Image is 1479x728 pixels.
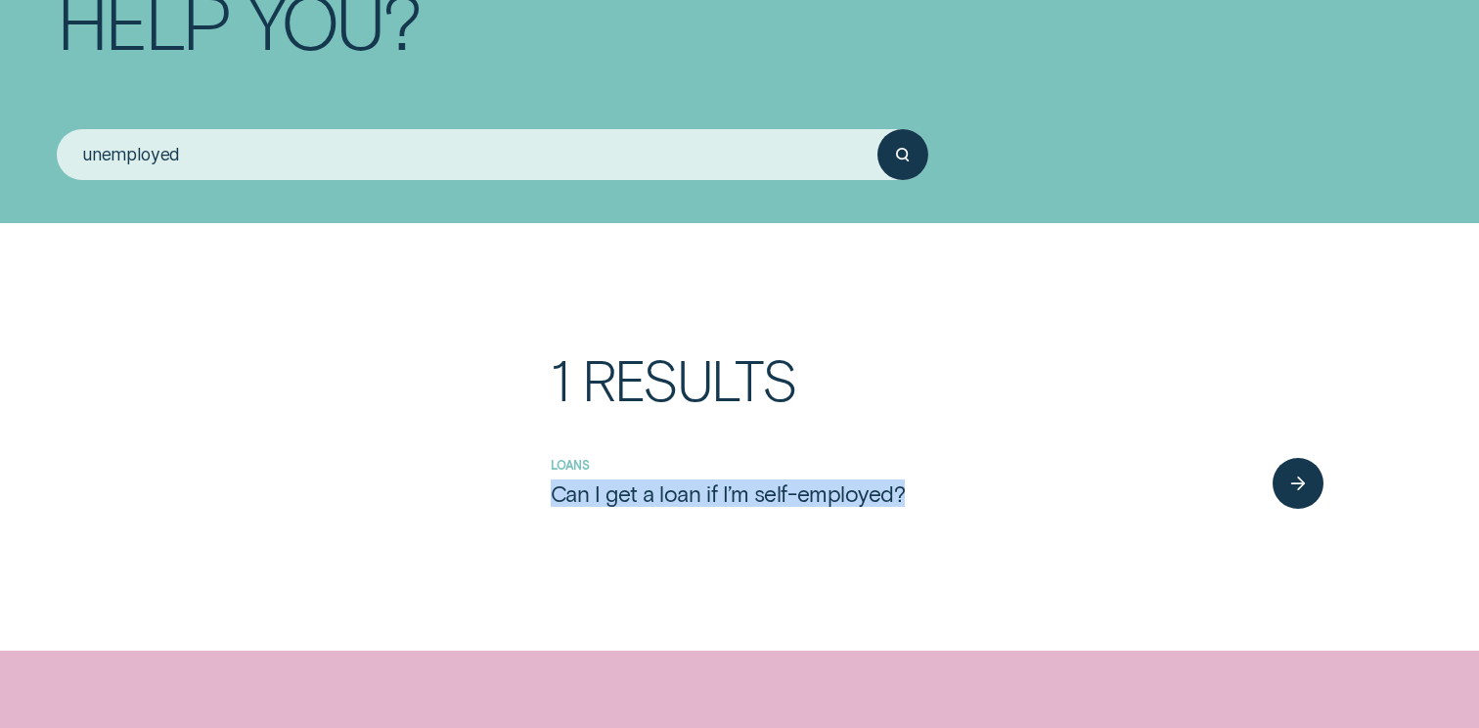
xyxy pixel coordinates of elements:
[551,479,906,507] div: Can I get a loan if I’m self-employed?
[877,129,929,181] button: Submit your search query.
[551,351,1324,444] h3: 1 Results
[551,458,590,472] a: Loans
[57,129,877,181] input: Search for anything...
[551,479,1262,507] a: Can I get a loan if I’m self-employed?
